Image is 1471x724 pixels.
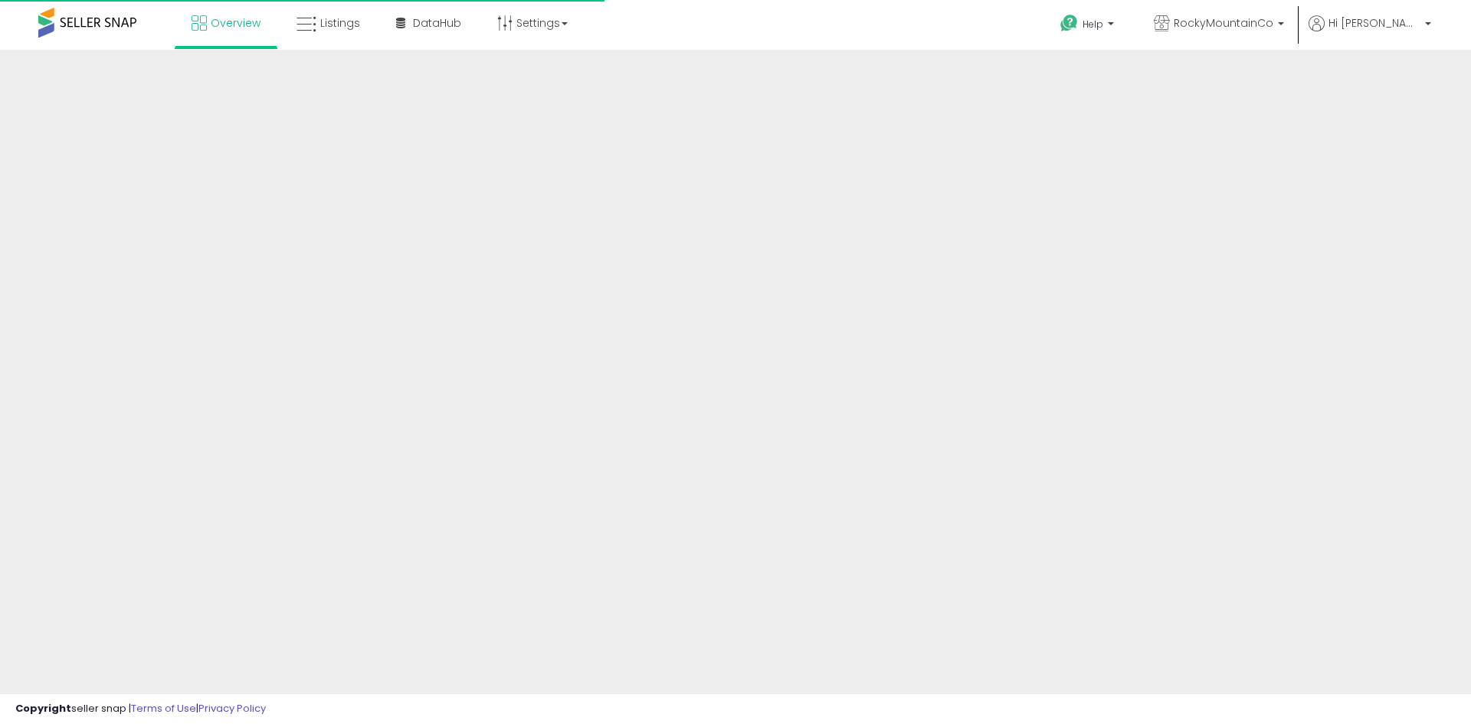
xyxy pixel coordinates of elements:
[1309,15,1431,50] a: Hi [PERSON_NAME]
[1083,18,1103,31] span: Help
[1174,15,1273,31] span: RockyMountainCo
[211,15,260,31] span: Overview
[1048,2,1129,50] a: Help
[413,15,461,31] span: DataHub
[1060,14,1079,33] i: Get Help
[1328,15,1420,31] span: Hi [PERSON_NAME]
[320,15,360,31] span: Listings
